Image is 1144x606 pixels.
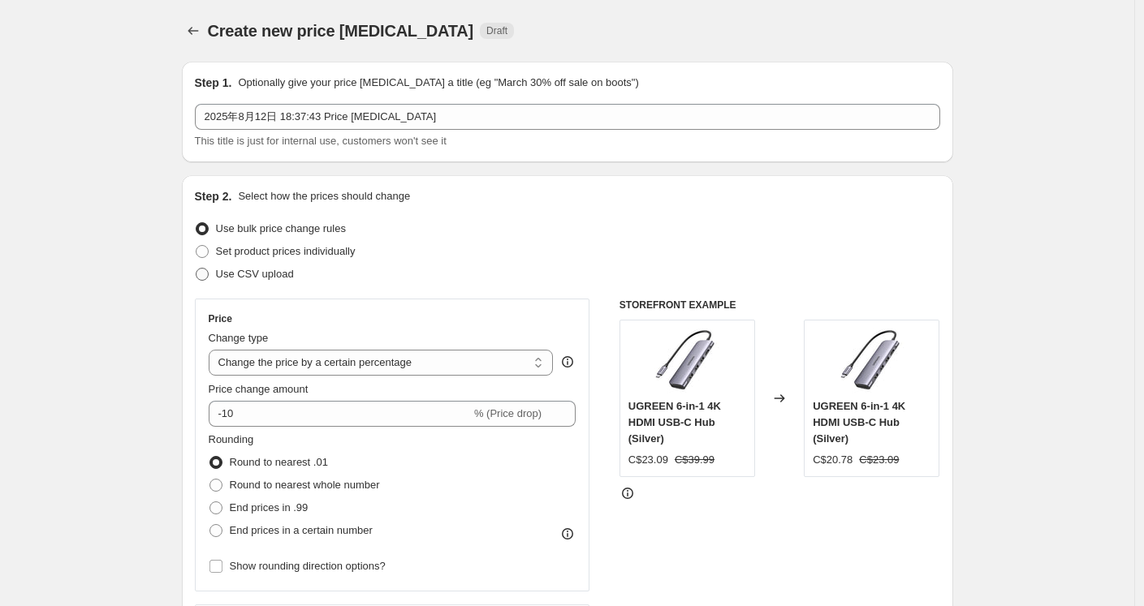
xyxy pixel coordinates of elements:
div: help [559,354,576,370]
input: 30% off holiday sale [195,104,940,130]
span: Use bulk price change rules [216,222,346,234]
span: % (Price drop) [474,407,542,419]
h2: Step 2. [195,188,232,204]
span: Draft [486,24,507,37]
span: End prices in a certain number [230,524,373,536]
span: Set product prices individually [216,245,356,257]
img: ugreen-6-in-1-4k-hdmi-usb-c-hub-1-983863_80x.jpg [654,329,719,393]
span: Create new price [MEDICAL_DATA] [208,22,474,40]
h6: STOREFRONT EXAMPLE [619,299,940,312]
span: Rounding [209,433,254,445]
span: Show rounding direction options? [230,560,386,572]
div: C$23.09 [628,452,668,468]
span: Round to nearest .01 [230,456,328,468]
span: Use CSV upload [216,268,294,280]
h2: Step 1. [195,75,232,91]
span: Round to nearest whole number [230,479,380,491]
span: End prices in .99 [230,501,309,514]
img: ugreen-6-in-1-4k-hdmi-usb-c-hub-1-983863_80x.jpg [840,329,904,393]
span: Change type [209,332,269,344]
span: UGREEN 6-in-1 4K HDMI USB-C Hub (Silver) [628,400,721,445]
span: This title is just for internal use, customers won't see it [195,135,447,147]
span: Price change amount [209,383,309,395]
strike: C$23.09 [859,452,899,468]
button: Price change jobs [182,19,205,42]
p: Select how the prices should change [238,188,410,204]
input: -15 [209,401,471,427]
div: C$20.78 [813,452,853,468]
span: UGREEN 6-in-1 4K HDMI USB-C Hub (Silver) [813,400,905,445]
p: Optionally give your price [MEDICAL_DATA] a title (eg "March 30% off sale on boots") [238,75,638,91]
h3: Price [209,312,232,325]
strike: C$39.99 [675,452,714,468]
